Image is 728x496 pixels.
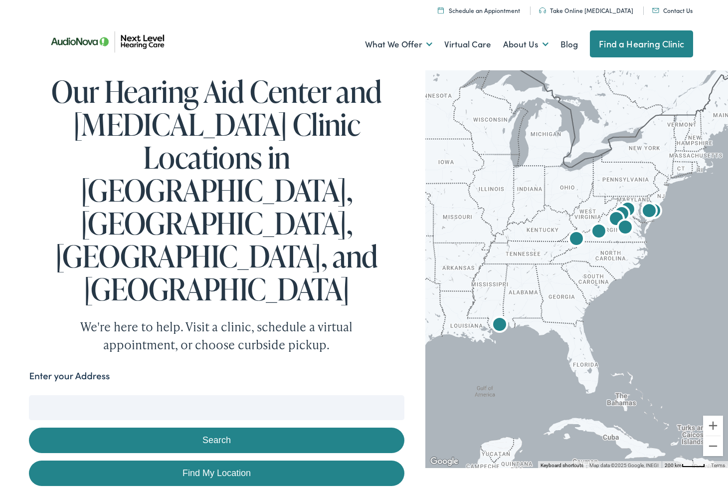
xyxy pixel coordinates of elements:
label: Enter your Address [29,369,110,383]
a: Blog [560,26,578,63]
div: Next Level Hearing Care by AudioNova [583,217,615,248]
div: AudioNova [484,310,516,342]
span: Map data ©2025 Google, INEGI [589,463,659,468]
a: About Us [503,26,548,63]
a: Virtual Care [444,26,491,63]
a: Schedule an Appiontment [438,6,520,14]
button: Search [29,428,404,453]
a: Take Online [MEDICAL_DATA] [539,6,633,14]
span: 200 km [665,463,682,468]
a: What We Offer [365,26,432,63]
img: An icon symbolizing headphones, colored in teal, suggests audio-related services or features. [539,7,546,13]
div: AudioNova [609,213,641,245]
a: Contact Us [652,6,693,14]
img: An icon representing mail communication is presented in a unique teal color. [652,8,659,13]
a: Find My Location [29,461,404,486]
input: Enter your address or zip code [29,395,404,420]
button: Zoom in [703,416,723,436]
img: Calendar icon representing the ability to schedule a hearing test or hearing aid appointment at N... [438,7,444,13]
img: Google [428,455,461,468]
div: AudioNova [560,224,592,256]
a: Open this area in Google Maps (opens a new window) [428,455,461,468]
button: Keyboard shortcuts [541,462,583,469]
a: Terms (opens in new tab) [711,463,725,468]
div: AudioNova [633,196,665,228]
div: We're here to help. Visit a clinic, schedule a virtual appointment, or choose curbside pickup. [57,318,376,354]
button: Zoom out [703,436,723,456]
div: AudioNova [600,204,632,236]
div: AudioNova [612,195,644,227]
div: AudioNova [606,199,638,231]
button: Map Scale: 200 km per 43 pixels [662,461,708,468]
a: Find a Hearing Clinic [590,30,693,57]
h1: Our Hearing Aid Center and [MEDICAL_DATA] Clinic Locations in [GEOGRAPHIC_DATA], [GEOGRAPHIC_DATA... [29,75,404,305]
